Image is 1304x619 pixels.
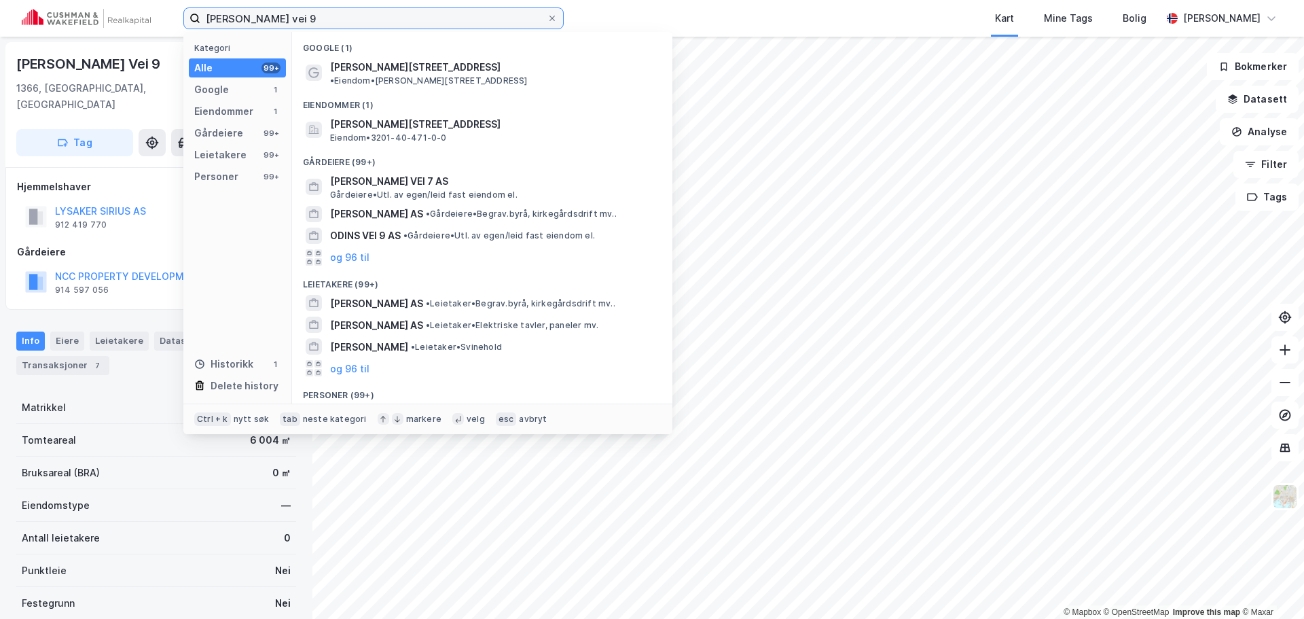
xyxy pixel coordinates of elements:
div: esc [496,412,517,426]
div: Alle [194,60,213,76]
div: 912 419 770 [55,219,107,230]
div: 99+ [261,128,280,139]
iframe: Chat Widget [1236,554,1304,619]
div: Mine Tags [1044,10,1093,26]
div: Leietakere [90,332,149,351]
span: [PERSON_NAME] [330,339,408,355]
div: 1366, [GEOGRAPHIC_DATA], [GEOGRAPHIC_DATA] [16,80,191,113]
input: Søk på adresse, matrikkel, gårdeiere, leietakere eller personer [200,8,547,29]
div: Leietakere [194,147,247,163]
div: Gårdeiere (99+) [292,146,672,171]
div: 1 [270,106,280,117]
div: Antall leietakere [22,530,100,546]
div: Kontrollprogram for chat [1236,554,1304,619]
button: og 96 til [330,249,369,266]
div: Datasett [154,332,221,351]
div: [PERSON_NAME] Vei 9 [16,53,163,75]
span: Leietaker • Begrav.byrå, kirkegårdsdrift mv.. [426,298,615,309]
div: Eiendommer (1) [292,89,672,113]
span: [PERSON_NAME][STREET_ADDRESS] [330,59,501,75]
span: Gårdeiere • Utl. av egen/leid fast eiendom el. [403,230,595,241]
div: Personer (99+) [292,379,672,404]
div: Gårdeiere [17,244,295,260]
span: Eiendom • 3201-40-471-0-0 [330,132,447,143]
div: Bruksareal (BRA) [22,465,100,481]
div: 0 ㎡ [272,465,291,481]
button: Bokmerker [1207,53,1299,80]
a: Improve this map [1173,607,1240,617]
div: Bolig [1123,10,1146,26]
span: [PERSON_NAME] AS [330,206,423,222]
div: Transaksjoner [16,356,109,375]
div: — [281,497,291,514]
button: og 96 til [330,360,369,376]
div: Personer [194,169,238,185]
div: Kart [995,10,1014,26]
span: • [411,342,415,352]
div: Historikk [194,356,253,372]
span: • [403,230,407,241]
div: 914 597 056 [55,285,109,296]
span: Eiendom • [PERSON_NAME][STREET_ADDRESS] [330,75,528,86]
div: neste kategori [303,414,367,425]
div: Eiendommer [194,103,253,120]
div: tab [280,412,300,426]
div: 0 [284,530,291,546]
div: Tomteareal [22,432,76,448]
span: [PERSON_NAME] VEI 7 AS [330,173,656,190]
div: Festegrunn [22,595,75,612]
div: Delete history [211,378,278,394]
a: OpenStreetMap [1104,607,1170,617]
button: Tag [16,129,133,156]
button: Analyse [1220,118,1299,145]
img: cushman-wakefield-realkapital-logo.202ea83816669bd177139c58696a8fa1.svg [22,9,151,28]
div: Kategori [194,43,286,53]
span: Gårdeiere • Utl. av egen/leid fast eiendom el. [330,190,518,200]
div: Leietakere (99+) [292,268,672,293]
div: 7 [90,359,104,372]
div: 99+ [261,171,280,182]
span: Leietaker • Svinehold [411,342,502,353]
button: Datasett [1216,86,1299,113]
div: markere [406,414,441,425]
div: nytt søk [234,414,270,425]
div: Ctrl + k [194,412,231,426]
button: Filter [1233,151,1299,178]
div: Nei [275,595,291,612]
span: [PERSON_NAME][STREET_ADDRESS] [330,116,656,132]
div: 6 004 ㎡ [250,432,291,448]
span: Leietaker • Elektriske tavler, paneler mv. [426,320,598,331]
div: Google [194,82,229,98]
span: [PERSON_NAME] AS [330,296,423,312]
span: • [330,75,334,86]
button: Tags [1235,183,1299,211]
div: Google (1) [292,32,672,56]
div: 1 [270,359,280,370]
a: Mapbox [1064,607,1101,617]
span: • [426,320,430,330]
div: Punktleie [22,563,67,579]
div: 1 [270,84,280,95]
span: ODINS VEI 9 AS [330,228,401,244]
div: Eiendomstype [22,497,90,514]
span: • [426,298,430,308]
div: Hjemmelshaver [17,179,295,195]
div: Eiere [50,332,84,351]
div: Nei [275,563,291,579]
div: 99+ [261,149,280,160]
div: Info [16,332,45,351]
img: Z [1272,484,1298,510]
span: Gårdeiere • Begrav.byrå, kirkegårdsdrift mv.. [426,209,617,219]
div: [PERSON_NAME] [1183,10,1261,26]
div: avbryt [519,414,547,425]
span: [PERSON_NAME] AS [330,317,423,334]
div: Matrikkel [22,400,66,416]
div: Gårdeiere [194,125,243,141]
span: • [426,209,430,219]
div: velg [467,414,485,425]
div: 99+ [261,63,280,73]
